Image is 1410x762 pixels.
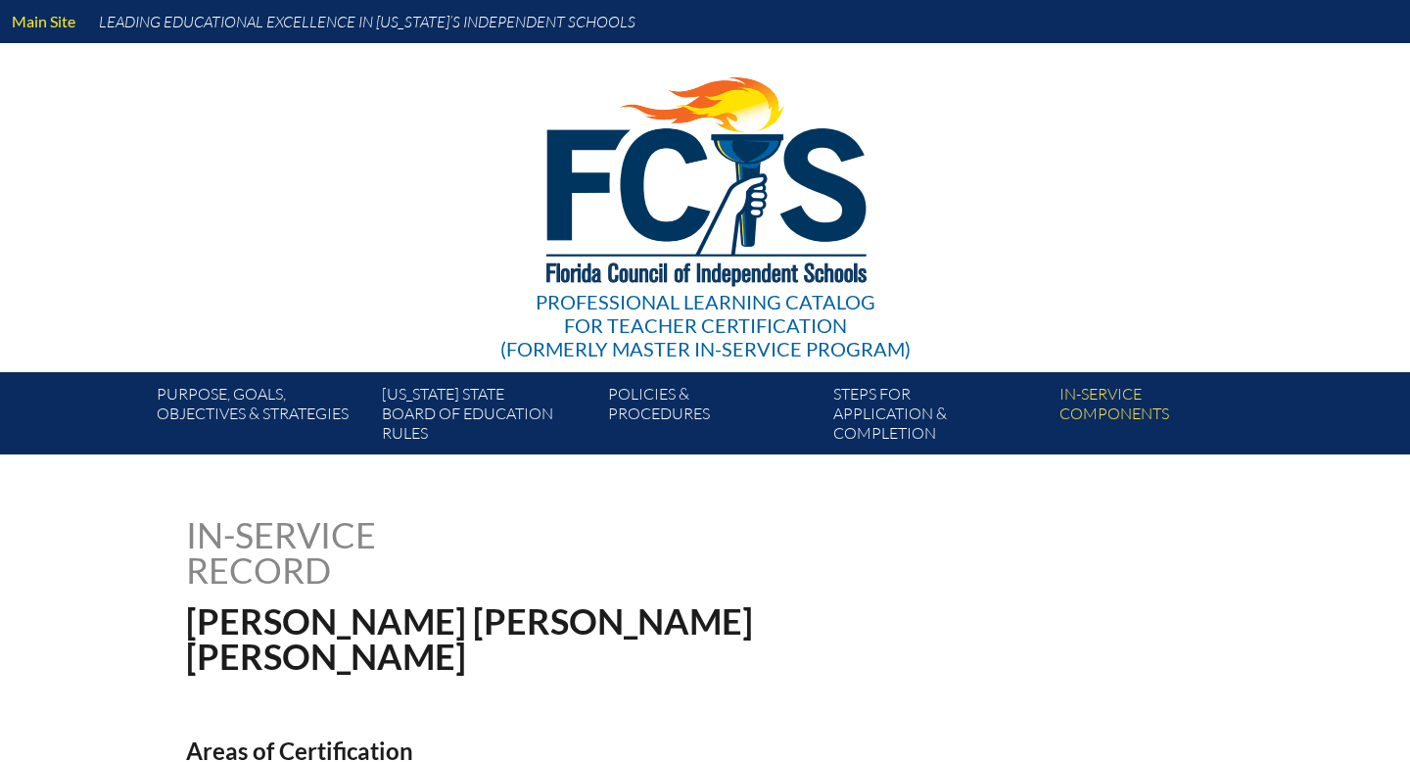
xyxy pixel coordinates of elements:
[4,8,83,34] a: Main Site
[186,603,829,674] h1: [PERSON_NAME] [PERSON_NAME] [PERSON_NAME]
[1052,380,1277,454] a: In-servicecomponents
[600,380,825,454] a: Policies &Procedures
[149,380,374,454] a: Purpose, goals,objectives & strategies
[564,313,847,337] span: for Teacher Certification
[186,517,581,588] h1: In-service record
[493,39,918,364] a: Professional Learning Catalog for Teacher Certification(formerly Master In-service Program)
[374,380,599,454] a: [US_STATE] StateBoard of Education rules
[503,43,908,310] img: FCISlogo221.eps
[825,380,1051,454] a: Steps forapplication & completion
[500,290,911,360] div: Professional Learning Catalog (formerly Master In-service Program)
